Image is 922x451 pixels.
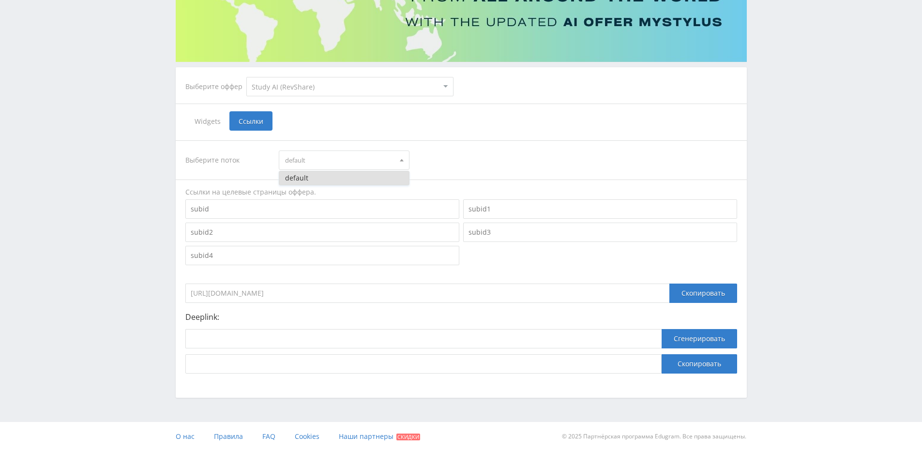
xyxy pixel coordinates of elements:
[339,432,393,441] span: Наши партнеры
[176,422,195,451] a: О нас
[185,111,229,131] span: Widgets
[185,187,737,197] div: Ссылки на целевые страницы оффера.
[262,422,275,451] a: FAQ
[185,150,270,170] div: Выберите поток
[185,246,459,265] input: subid4
[214,432,243,441] span: Правила
[295,422,319,451] a: Cookies
[295,432,319,441] span: Cookies
[466,422,746,451] div: © 2025 Партнёрская программа Edugram. Все права защищены.
[185,223,459,242] input: subid2
[396,434,420,440] span: Скидки
[185,313,737,321] p: Deeplink:
[262,432,275,441] span: FAQ
[339,422,420,451] a: Наши партнеры Скидки
[214,422,243,451] a: Правила
[176,432,195,441] span: О нас
[463,199,737,219] input: subid1
[463,223,737,242] input: subid3
[669,284,737,303] div: Скопировать
[662,354,737,374] button: Скопировать
[229,111,272,131] span: Ссылки
[285,151,394,169] span: default
[185,83,246,90] div: Выберите оффер
[662,329,737,348] button: Сгенерировать
[279,171,409,185] button: default
[185,199,459,219] input: subid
